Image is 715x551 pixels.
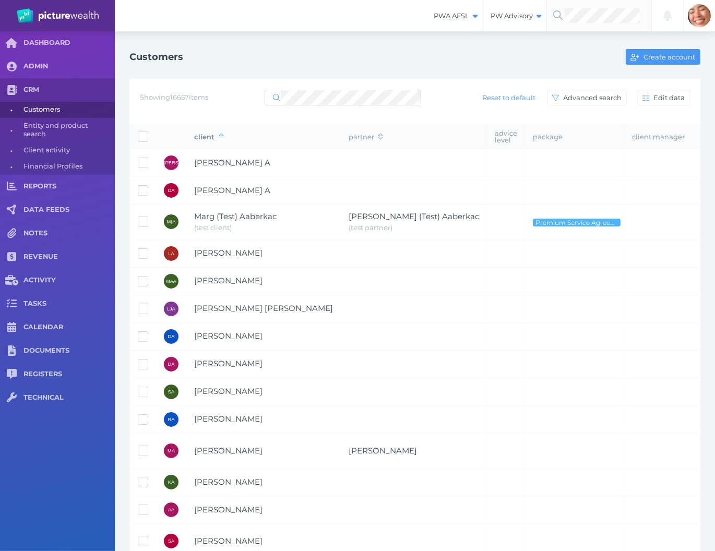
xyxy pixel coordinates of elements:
button: Edit data [637,90,690,105]
span: DA [168,362,175,367]
span: Simone Abbott [194,386,263,396]
div: Mustafa Al Abbasi [164,274,178,289]
span: Jackson A [194,158,270,167]
span: ACTIVITY [23,276,115,285]
img: Sabrina Mena [688,4,711,27]
span: KA [168,480,174,485]
span: PW Advisory [483,11,546,20]
span: LA [168,251,174,256]
span: Premium Service Agreement - Ongoing [535,219,618,226]
span: Dahlan A [194,185,270,195]
span: REGISTERS [23,370,115,379]
span: test partner [349,223,392,232]
div: Kerry Abbott [164,475,178,489]
div: Simone Abbott [164,385,178,399]
span: Lars Aarekol [194,248,263,258]
span: CRM [23,86,115,94]
span: test client [194,223,232,232]
span: Jennifer Abbott [349,446,417,456]
span: Customers [23,102,111,118]
span: RA [168,417,175,422]
span: AA [168,507,174,512]
span: Reset to default [478,93,540,102]
h1: Customers [129,51,183,63]
span: Lee John Abbiss [194,303,333,313]
span: Samuel Abbott [194,536,263,546]
span: Dale Abblitt [194,331,263,341]
div: Mike Abbott [164,444,178,458]
button: Create account [626,49,700,65]
span: Financial Profiles [23,159,111,175]
span: Entity and product search [23,118,111,142]
th: package [525,125,624,149]
span: Create account [641,53,700,61]
span: Kerry Abbott [194,477,263,487]
span: [PERSON_NAME] [164,160,204,165]
div: Damien Abbott [164,357,178,372]
div: Jackson A [164,155,178,170]
div: Angela Abbott [164,502,178,517]
span: REVENUE [23,253,115,261]
span: DASHBOARD [23,39,115,47]
span: ADMIN [23,62,115,71]
span: Reg Abbott [194,414,263,424]
span: Edit data [651,93,689,102]
div: Dahlan A [164,183,178,198]
span: TECHNICAL [23,393,115,402]
span: LJA [167,306,175,312]
div: Lee John Abbiss [164,302,178,316]
span: William (Test) Aaberkac [349,211,479,221]
span: DATA FEEDS [23,206,115,214]
span: TASKS [23,300,115,308]
span: MA [168,448,175,453]
img: PW [17,8,99,23]
span: client [194,133,223,141]
span: PWA AFSL [426,11,483,20]
span: CALENDAR [23,323,115,332]
th: client manager [624,125,704,149]
span: partner [349,133,383,141]
th: advice level [487,125,525,149]
div: Marg (Test) Aaberkac [164,214,178,229]
span: SA [168,389,174,394]
span: DA [168,188,175,193]
div: Lars Aarekol [164,246,178,261]
div: Samuel Abbott [164,534,178,548]
span: DOCUMENTS [23,346,115,355]
span: Mike Abbott [194,446,263,456]
div: Dale Abblitt [164,329,178,344]
span: Showing 16657 items [140,93,208,101]
button: Reset to default [478,90,541,105]
div: Reg Abbott [164,412,178,427]
span: REPORTS [23,182,115,191]
span: Marg (Test) Aaberkac [194,211,277,221]
span: SA [168,538,174,544]
span: Client activity [23,142,111,159]
span: Damien Abbott [194,358,263,368]
button: Advanced search [547,90,627,105]
span: Mustafa Al Abbasi [194,275,263,285]
span: DA [168,334,175,339]
span: M(A [166,219,175,224]
span: Advanced search [561,93,626,102]
span: NOTES [23,229,115,238]
span: Angela Abbott [194,505,263,514]
span: MAA [166,279,176,284]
